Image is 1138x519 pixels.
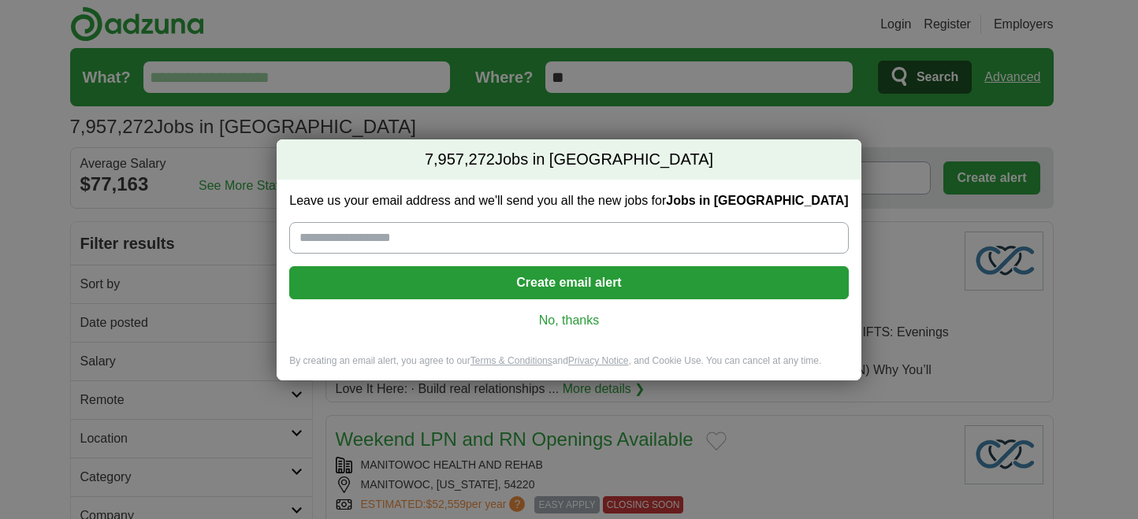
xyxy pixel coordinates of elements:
[568,355,629,366] a: Privacy Notice
[425,149,495,171] span: 7,957,272
[289,266,848,299] button: Create email alert
[289,192,848,209] label: Leave us your email address and we'll send you all the new jobs for
[470,355,552,366] a: Terms & Conditions
[666,194,848,207] strong: Jobs in [GEOGRAPHIC_DATA]
[302,312,835,329] a: No, thanks
[277,139,861,180] h2: Jobs in [GEOGRAPHIC_DATA]
[277,354,861,380] div: By creating an email alert, you agree to our and , and Cookie Use. You can cancel at any time.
